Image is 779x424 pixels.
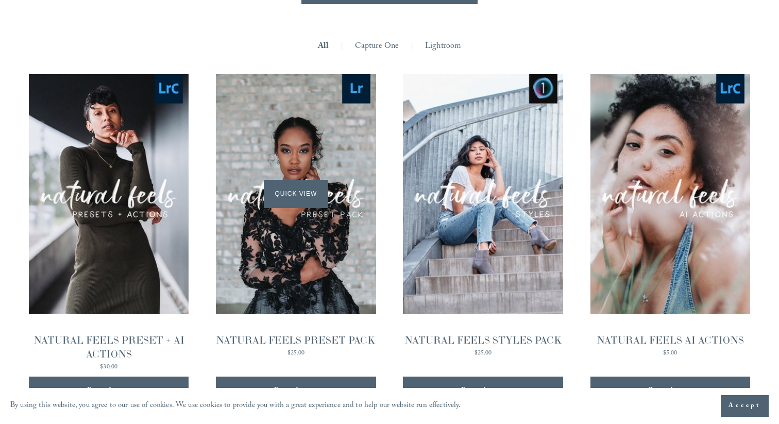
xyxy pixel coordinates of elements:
[341,39,343,55] span: |
[411,39,413,55] span: |
[216,333,376,347] div: NATURAL FEELS PRESET PACK
[355,39,399,55] a: Capture One
[10,399,461,414] p: By using this website, you agree to our use of cookies. We use cookies to provide you with a grea...
[590,74,750,359] a: NATURAL FEELS AI ACTIONS
[216,350,376,357] div: $25.00
[403,377,563,405] button: Purchase
[590,377,750,405] button: Purchase
[29,364,189,370] div: $30.00
[29,74,189,372] a: NATURAL FEELS PRESET + AI ACTIONS
[597,350,744,357] div: $5.00
[216,74,376,359] a: NATURAL FEELS PRESET PACK
[318,39,329,55] a: All
[29,333,189,361] div: NATURAL FEELS PRESET + AI ACTIONS
[216,377,376,405] button: Purchase
[404,350,562,357] div: $25.00
[729,401,761,411] span: Accept
[597,333,744,347] div: NATURAL FEELS AI ACTIONS
[264,180,328,208] span: Quick View
[425,39,461,55] a: Lightroom
[649,384,692,397] span: Purchase
[403,74,563,359] a: NATURAL FEELS STYLES PACK
[404,333,562,347] div: NATURAL FEELS STYLES PACK
[461,384,504,397] span: Purchase
[29,377,189,405] button: Purchase
[721,395,769,417] button: Accept
[274,384,317,397] span: Purchase
[87,384,130,397] span: Purchase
